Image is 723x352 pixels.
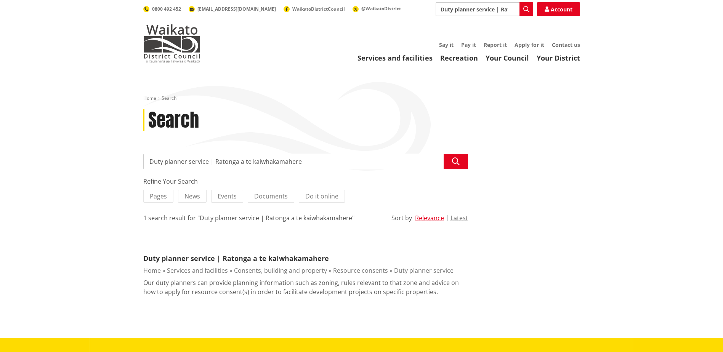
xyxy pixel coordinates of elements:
[143,254,329,263] a: Duty planner service | Ratonga a te kaiwhakamahere
[143,266,161,275] a: Home
[353,5,401,12] a: @WaikatoDistrict
[537,2,580,16] a: Account
[552,41,580,48] a: Contact us
[143,95,580,102] nav: breadcrumb
[167,266,228,275] a: Services and facilities
[515,41,544,48] a: Apply for it
[254,192,288,200] span: Documents
[189,6,276,12] a: [EMAIL_ADDRESS][DOMAIN_NAME]
[234,266,327,275] a: Consents, building and property
[361,5,401,12] span: @WaikatoDistrict
[439,41,454,48] a: Say it
[152,6,181,12] span: 0800 492 452
[284,6,345,12] a: WaikatoDistrictCouncil
[450,214,468,221] button: Latest
[305,192,338,200] span: Do it online
[292,6,345,12] span: WaikatoDistrictCouncil
[394,266,454,275] a: Duty planner service
[197,6,276,12] span: [EMAIL_ADDRESS][DOMAIN_NAME]
[357,53,433,62] a: Services and facilities
[484,41,507,48] a: Report it
[143,154,468,169] input: Search input
[415,214,444,221] button: Relevance
[150,192,167,200] span: Pages
[537,53,580,62] a: Your District
[436,2,533,16] input: Search input
[440,53,478,62] a: Recreation
[391,213,412,222] div: Sort by
[486,53,529,62] a: Your Council
[143,95,156,101] a: Home
[461,41,476,48] a: Pay it
[218,192,237,200] span: Events
[148,109,199,131] h1: Search
[184,192,200,200] span: News
[143,213,354,222] div: 1 search result for "Duty planner service | Ratonga a te kaiwhakamahere"
[143,278,468,296] p: Our duty planners can provide planning information such as zoning, rules relevant to that zone an...
[143,24,200,62] img: Waikato District Council - Te Kaunihera aa Takiwaa o Waikato
[162,95,176,101] span: Search
[143,177,468,186] div: Refine Your Search
[333,266,388,275] a: Resource consents
[143,6,181,12] a: 0800 492 452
